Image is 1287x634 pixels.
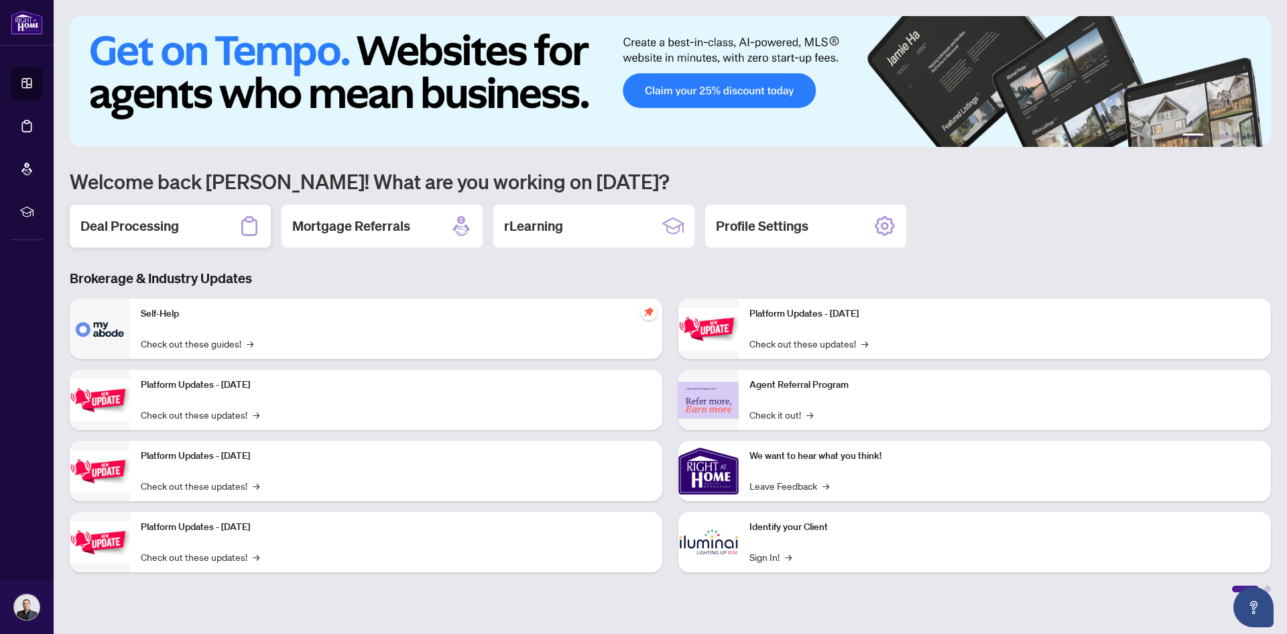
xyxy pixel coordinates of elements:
[749,407,813,422] a: Check it out!→
[1252,134,1258,139] button: 6
[822,478,829,493] span: →
[141,407,259,422] a: Check out these updates!→
[1182,134,1204,139] button: 1
[70,16,1271,147] img: Slide 0
[749,307,1260,321] p: Platform Updates - [DATE]
[678,308,739,350] img: Platform Updates - June 23, 2025
[253,407,259,422] span: →
[14,594,40,620] img: Profile Icon
[141,549,259,564] a: Check out these updates!→
[749,449,1260,464] p: We want to hear what you think!
[253,549,259,564] span: →
[861,336,868,351] span: →
[749,549,792,564] a: Sign In!→
[292,217,410,235] h2: Mortgage Referrals
[141,449,652,464] p: Platform Updates - [DATE]
[716,217,808,235] h2: Profile Settings
[141,378,652,392] p: Platform Updates - [DATE]
[504,217,563,235] h2: rLearning
[247,336,253,351] span: →
[70,450,130,492] img: Platform Updates - July 21, 2025
[253,478,259,493] span: →
[141,520,652,535] p: Platform Updates - [DATE]
[641,304,657,320] span: pushpin
[785,549,792,564] span: →
[11,10,43,35] img: logo
[70,269,1271,288] h3: Brokerage & Industry Updates
[749,336,868,351] a: Check out these updates!→
[80,217,179,235] h2: Deal Processing
[678,512,739,572] img: Identify your Client
[806,407,813,422] span: →
[1233,587,1274,627] button: Open asap
[141,478,259,493] a: Check out these updates!→
[70,521,130,564] img: Platform Updates - July 8, 2025
[70,299,130,359] img: Self-Help
[1220,134,1225,139] button: 3
[70,379,130,421] img: Platform Updates - September 16, 2025
[1209,134,1215,139] button: 2
[749,520,1260,535] p: Identify your Client
[678,441,739,501] img: We want to hear what you think!
[749,478,829,493] a: Leave Feedback→
[1241,134,1247,139] button: 5
[70,168,1271,194] h1: Welcome back [PERSON_NAME]! What are you working on [DATE]?
[1231,134,1236,139] button: 4
[749,378,1260,392] p: Agent Referral Program
[678,382,739,419] img: Agent Referral Program
[141,336,253,351] a: Check out these guides!→
[141,307,652,321] p: Self-Help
